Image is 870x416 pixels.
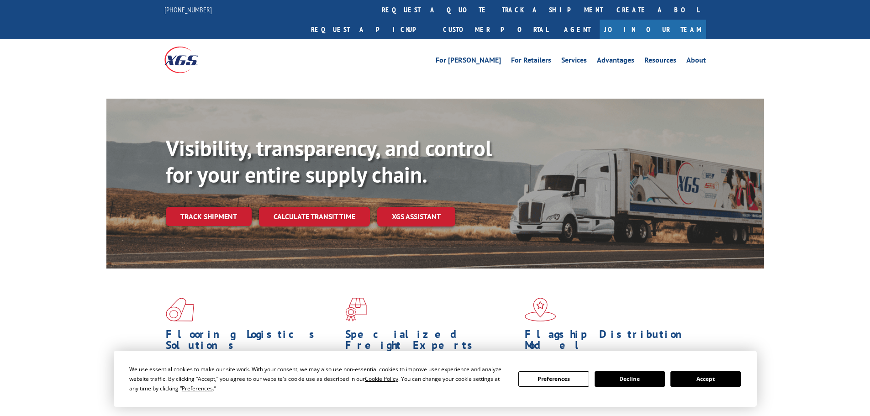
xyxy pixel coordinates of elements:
[377,207,455,226] a: XGS ASSISTANT
[345,329,518,355] h1: Specialized Freight Experts
[525,298,556,321] img: xgs-icon-flagship-distribution-model-red
[365,375,398,383] span: Cookie Policy
[259,207,370,226] a: Calculate transit time
[525,329,697,355] h1: Flagship Distribution Model
[166,207,252,226] a: Track shipment
[511,57,551,67] a: For Retailers
[166,298,194,321] img: xgs-icon-total-supply-chain-intelligence-red
[182,384,213,392] span: Preferences
[166,134,492,189] b: Visibility, transparency, and control for your entire supply chain.
[166,329,338,355] h1: Flooring Logistics Solutions
[561,57,587,67] a: Services
[518,371,589,387] button: Preferences
[595,371,665,387] button: Decline
[686,57,706,67] a: About
[345,298,367,321] img: xgs-icon-focused-on-flooring-red
[670,371,741,387] button: Accept
[597,57,634,67] a: Advantages
[600,20,706,39] a: Join Our Team
[644,57,676,67] a: Resources
[114,351,757,407] div: Cookie Consent Prompt
[436,20,555,39] a: Customer Portal
[555,20,600,39] a: Agent
[129,364,507,393] div: We use essential cookies to make our site work. With your consent, we may also use non-essential ...
[304,20,436,39] a: Request a pickup
[436,57,501,67] a: For [PERSON_NAME]
[164,5,212,14] a: [PHONE_NUMBER]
